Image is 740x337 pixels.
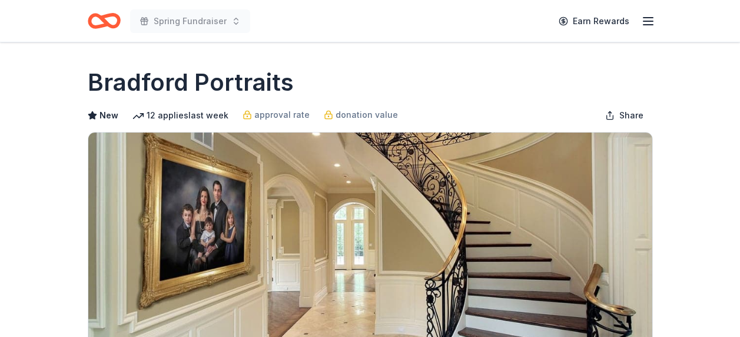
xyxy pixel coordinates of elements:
[324,108,398,122] a: donation value
[619,108,643,123] span: Share
[132,108,228,123] div: 12 applies last week
[88,66,294,99] h1: Bradford Portraits
[552,11,636,32] a: Earn Rewards
[99,108,118,123] span: New
[254,108,310,122] span: approval rate
[336,108,398,122] span: donation value
[154,14,227,28] span: Spring Fundraiser
[88,7,121,35] a: Home
[596,104,653,127] button: Share
[243,108,310,122] a: approval rate
[130,9,250,33] button: Spring Fundraiser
